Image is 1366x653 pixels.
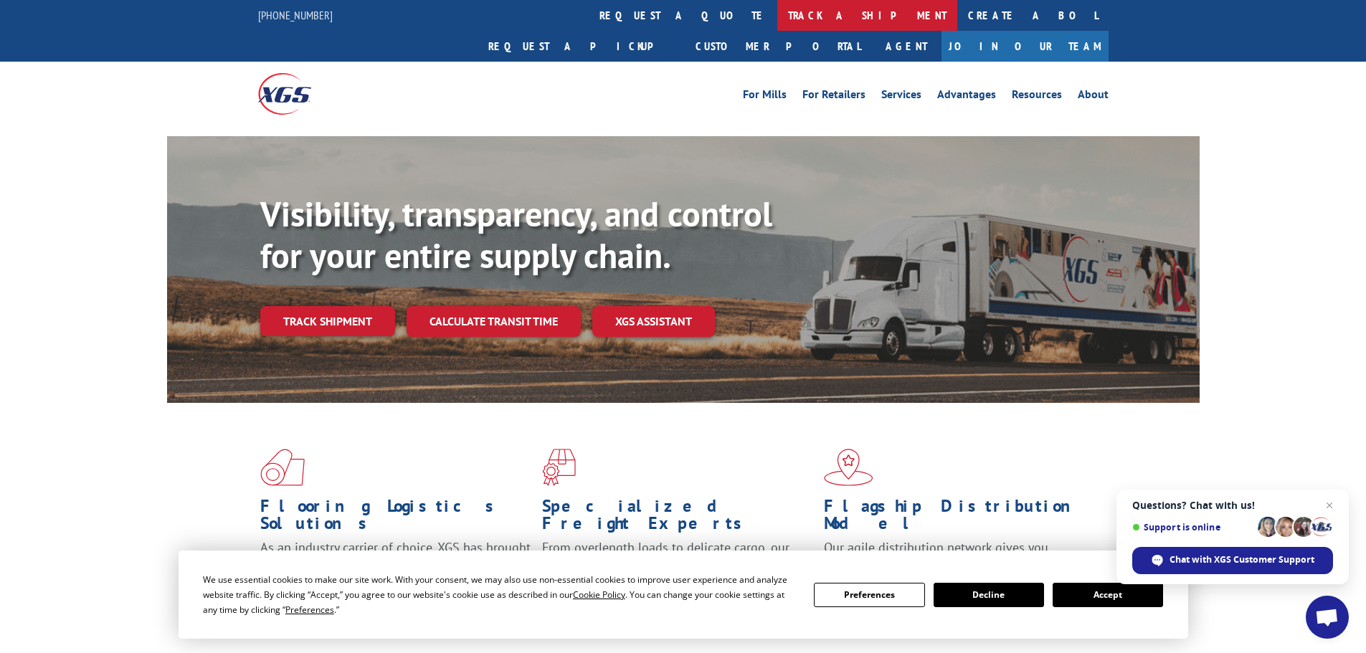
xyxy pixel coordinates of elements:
h1: Specialized Freight Experts [542,497,813,539]
a: Customer Portal [685,31,871,62]
a: Advantages [937,89,996,105]
a: Calculate transit time [407,306,581,337]
a: About [1078,89,1109,105]
a: [PHONE_NUMBER] [258,8,333,22]
span: As an industry carrier of choice, XGS has brought innovation and dedication to flooring logistics... [260,539,531,590]
div: Open chat [1306,596,1349,639]
img: xgs-icon-focused-on-flooring-red [542,449,576,486]
button: Accept [1053,583,1163,607]
span: Chat with XGS Customer Support [1170,553,1314,566]
h1: Flagship Distribution Model [824,497,1095,539]
a: Request a pickup [478,31,685,62]
a: For Mills [743,89,787,105]
h1: Flooring Logistics Solutions [260,497,531,539]
span: Questions? Chat with us! [1132,500,1333,511]
a: Services [881,89,921,105]
img: xgs-icon-total-supply-chain-intelligence-red [260,449,305,486]
span: Our agile distribution network gives you nationwide inventory management on demand. [824,539,1088,573]
button: Preferences [814,583,924,607]
a: Agent [871,31,942,62]
a: Track shipment [260,306,395,336]
img: xgs-icon-flagship-distribution-model-red [824,449,873,486]
b: Visibility, transparency, and control for your entire supply chain. [260,191,772,277]
div: Chat with XGS Customer Support [1132,547,1333,574]
span: Close chat [1321,497,1338,514]
span: Support is online [1132,522,1253,533]
a: Resources [1012,89,1062,105]
div: We use essential cookies to make our site work. With your consent, we may also use non-essential ... [203,572,797,617]
span: Preferences [285,604,334,616]
a: XGS ASSISTANT [592,306,715,337]
a: Join Our Team [942,31,1109,62]
div: Cookie Consent Prompt [179,550,1188,639]
a: For Retailers [802,89,865,105]
span: Cookie Policy [573,588,625,601]
button: Decline [934,583,1044,607]
p: From overlength loads to delicate cargo, our experienced staff knows the best way to move your fr... [542,539,813,603]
